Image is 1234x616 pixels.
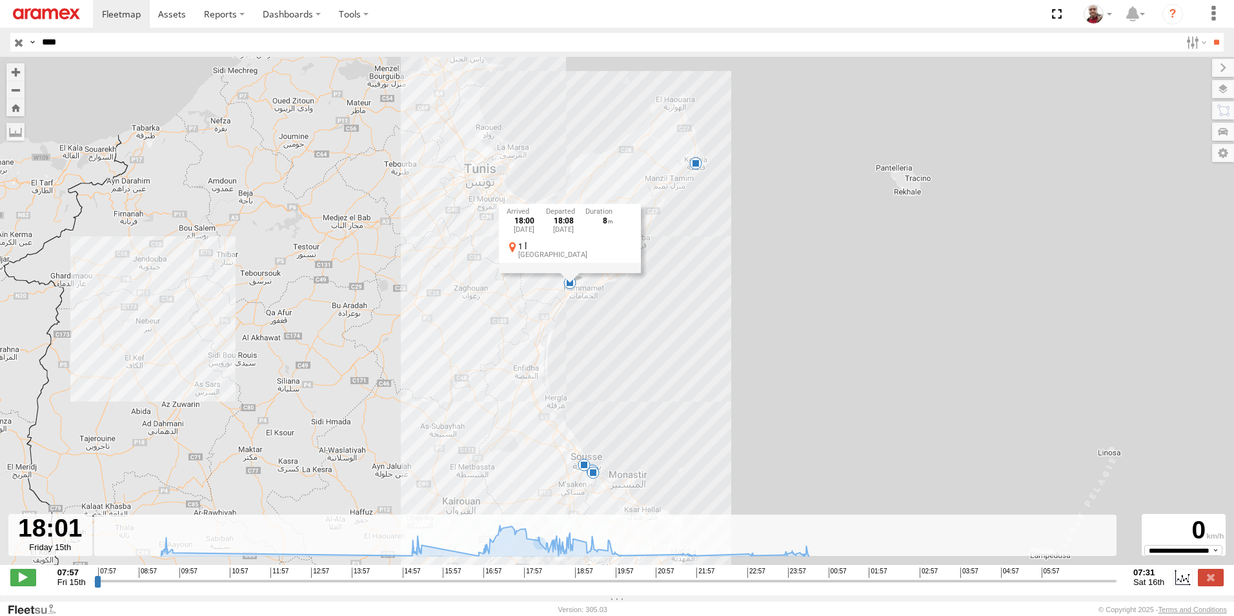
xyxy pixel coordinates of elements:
a: Terms and Conditions [1158,606,1227,613]
label: Search Query [27,33,37,52]
label: Measure [6,123,25,141]
span: 19:57 [616,568,634,578]
span: 00:57 [829,568,847,578]
img: aramex-logo.svg [13,8,80,19]
button: Zoom in [6,63,25,81]
span: 14:57 [403,568,421,578]
span: 07:57 [98,568,116,578]
div: 5 [689,157,702,170]
div: Version: 305.03 [558,606,607,613]
span: Fri 15th Aug 2025 [57,577,86,587]
span: 20:57 [656,568,674,578]
span: 21:57 [696,568,714,578]
div: 18:08 [546,217,582,225]
button: Zoom out [6,81,25,99]
span: 11:57 [270,568,288,578]
span: 09:57 [179,568,197,578]
span: 03:57 [960,568,978,578]
strong: 07:57 [57,568,86,577]
div: [DATE] [546,225,582,233]
span: 13:57 [352,568,370,578]
label: Play/Stop [10,569,36,586]
span: 23:57 [788,568,806,578]
span: Sat 16th Aug 2025 [1133,577,1164,587]
div: Majdi Ghannoudi [1079,5,1117,24]
button: Zoom Home [6,99,25,116]
span: 8 [603,216,612,225]
a: Visit our Website [7,603,66,616]
div: 18:00 [507,217,542,225]
span: 22:57 [747,568,765,578]
span: 08:57 [139,568,157,578]
label: Close [1198,569,1224,586]
label: Search Filter Options [1181,33,1209,52]
span: 02:57 [920,568,938,578]
i: ? [1162,4,1183,25]
strong: 07:31 [1133,568,1164,577]
div: [GEOGRAPHIC_DATA] [518,251,633,259]
div: أ 1 [518,243,633,251]
span: 15:57 [443,568,461,578]
span: 16:57 [483,568,501,578]
span: 12:57 [311,568,329,578]
span: 10:57 [230,568,248,578]
div: 0 [1144,516,1224,545]
span: 17:57 [524,568,542,578]
span: 01:57 [869,568,887,578]
span: 04:57 [1001,568,1019,578]
label: Map Settings [1212,144,1234,162]
div: © Copyright 2025 - [1098,606,1227,613]
span: 18:57 [575,568,593,578]
span: 05:57 [1042,568,1060,578]
div: [DATE] [507,225,542,233]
